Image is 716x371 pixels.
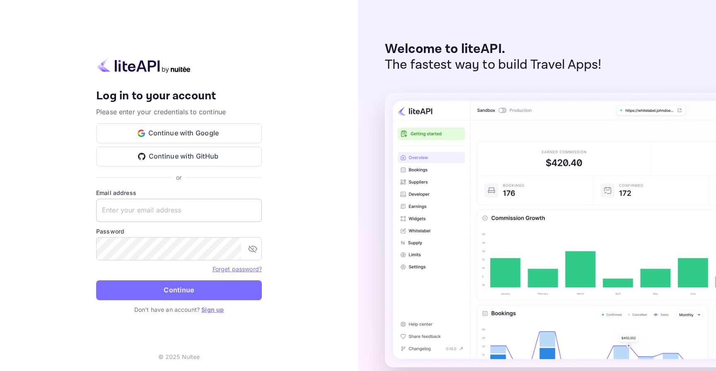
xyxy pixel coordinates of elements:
button: Continue with Google [96,123,262,143]
h4: Log in to your account [96,89,262,104]
a: Forget password? [213,265,262,272]
p: or [176,173,181,182]
a: Sign up [201,306,224,313]
label: Email address [96,188,262,197]
img: liteapi [96,57,191,73]
button: toggle password visibility [244,241,261,257]
input: Enter your email address [96,199,262,222]
button: Continue with GitHub [96,147,262,166]
p: The fastest way to build Travel Apps! [385,57,602,73]
p: Don't have an account? [96,305,262,314]
p: © 2025 Nuitee [158,352,200,361]
p: Please enter your credentials to continue [96,107,262,117]
p: Welcome to liteAPI. [385,41,602,57]
button: Continue [96,280,262,300]
label: Password [96,227,262,236]
a: Forget password? [213,265,262,273]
